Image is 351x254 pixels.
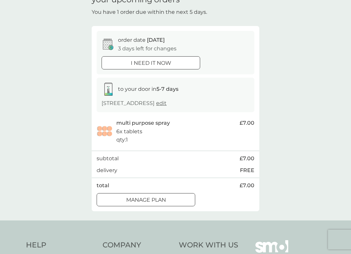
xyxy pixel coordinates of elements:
[97,193,195,206] button: Manage plan
[156,86,178,92] strong: 5-7 days
[118,36,165,44] p: order date
[131,59,171,67] p: i need it now
[240,119,254,127] span: £7.00
[116,127,142,136] p: 6x tablets
[116,119,170,127] p: multi purpose spray
[102,56,200,69] button: i need it now
[240,166,254,175] p: FREE
[97,166,117,175] p: delivery
[240,154,254,163] span: £7.00
[92,8,207,16] p: You have 1 order due within the next 5 days.
[118,44,176,53] p: 3 days left for changes
[116,136,128,144] p: qty : 1
[97,181,109,190] p: total
[26,240,96,250] h4: Help
[147,37,165,43] span: [DATE]
[118,86,178,92] span: to your door in
[103,240,173,250] h4: Company
[156,100,167,106] a: edit
[97,154,119,163] p: subtotal
[126,196,166,204] p: Manage plan
[240,181,254,190] span: £7.00
[179,240,238,250] h4: Work With Us
[102,99,167,108] p: [STREET_ADDRESS]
